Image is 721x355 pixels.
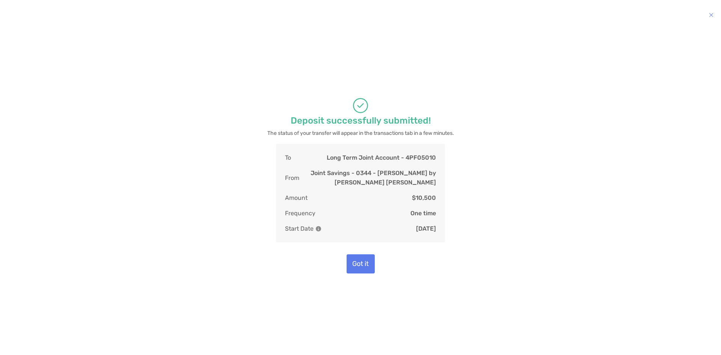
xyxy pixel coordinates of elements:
p: Amount [285,193,308,202]
p: The status of your transfer will appear in the transactions tab in a few minutes. [267,128,454,138]
p: Frequency [285,208,315,218]
p: Long Term Joint Account - 4PF05010 [327,153,436,162]
p: To [285,153,291,162]
p: Joint Savings - 0344 - [PERSON_NAME] by [PERSON_NAME] [PERSON_NAME] [299,168,436,187]
p: [DATE] [416,224,436,233]
p: Start Date [285,224,321,233]
img: Information Icon [316,226,321,231]
button: Got it [347,254,375,273]
p: $10,500 [412,193,436,202]
p: One time [410,208,436,218]
p: Deposit successfully submitted! [291,116,431,125]
p: From [285,168,299,187]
